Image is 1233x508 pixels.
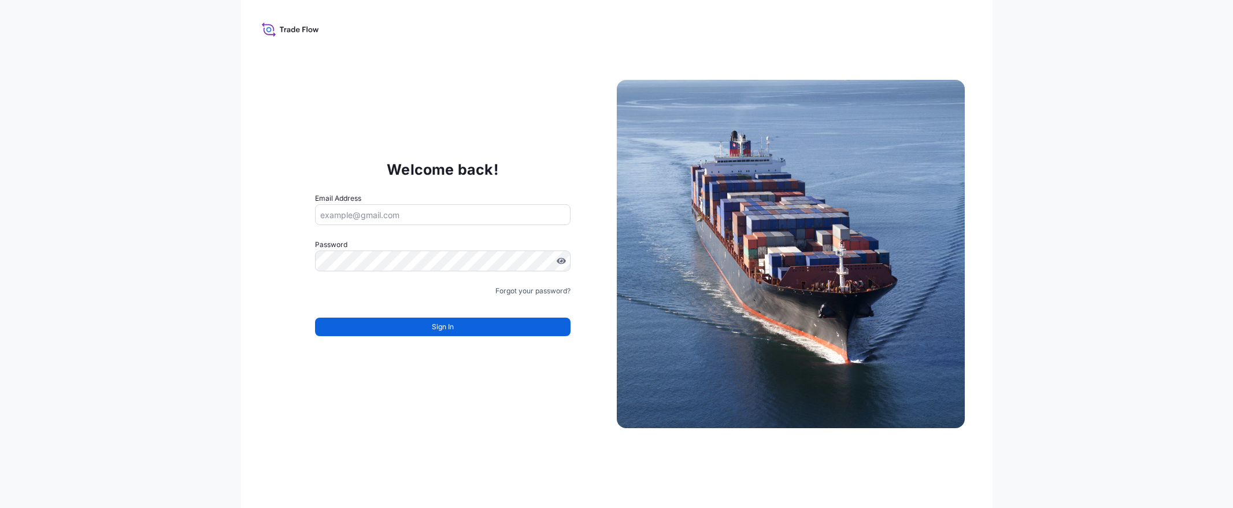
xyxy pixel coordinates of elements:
p: Welcome back! [387,160,498,179]
span: Sign In [432,321,454,333]
label: Email Address [315,193,361,204]
img: Ship illustration [617,80,965,428]
label: Password [315,239,571,251]
input: example@gmail.com [315,204,571,225]
button: Show password [557,256,566,266]
a: Forgot your password? [495,285,571,297]
button: Sign In [315,318,571,336]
